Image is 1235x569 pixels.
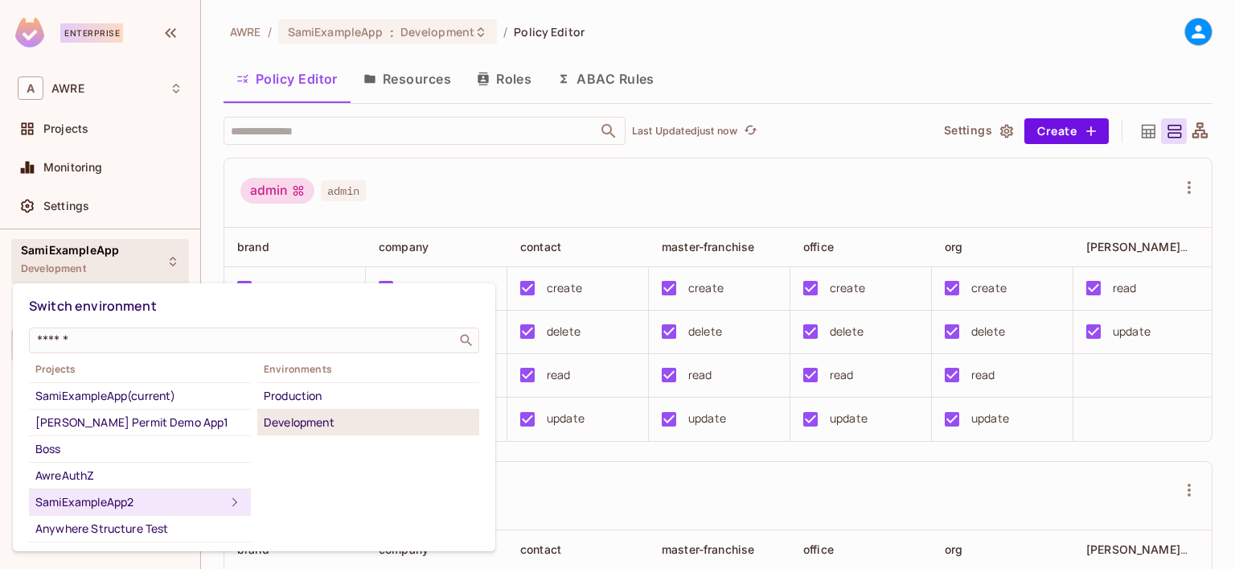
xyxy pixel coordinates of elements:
[264,413,473,432] div: Development
[35,493,225,512] div: SamiExampleApp2
[35,386,244,406] div: SamiExampleApp (current)
[257,363,479,376] span: Environments
[29,363,251,376] span: Projects
[35,439,244,459] div: Boss
[264,386,473,406] div: Production
[35,466,244,485] div: AwreAuthZ
[35,519,244,538] div: Anywhere Structure Test
[35,413,244,432] div: [PERSON_NAME] Permit Demo App1
[29,297,157,315] span: Switch environment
